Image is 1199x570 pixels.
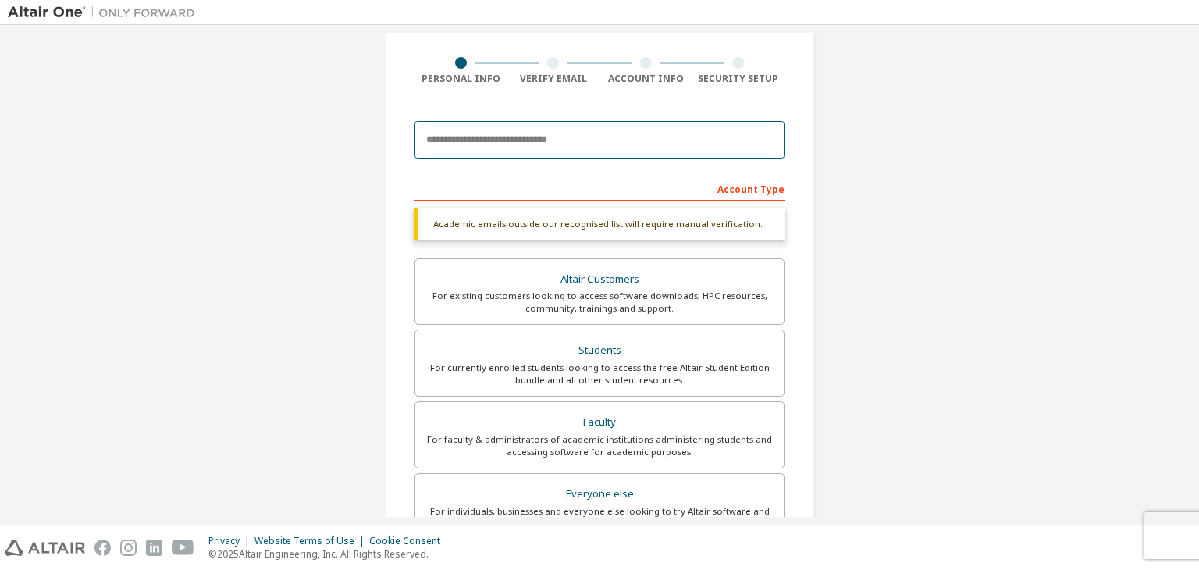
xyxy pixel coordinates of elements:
[208,547,450,561] p: © 2025 Altair Engineering, Inc. All Rights Reserved.
[425,483,774,505] div: Everyone else
[146,540,162,556] img: linkedin.svg
[692,73,785,85] div: Security Setup
[8,5,203,20] img: Altair One
[414,176,785,201] div: Account Type
[425,340,774,362] div: Students
[120,540,137,556] img: instagram.svg
[369,535,450,547] div: Cookie Consent
[425,269,774,290] div: Altair Customers
[425,505,774,530] div: For individuals, businesses and everyone else looking to try Altair software and explore our prod...
[507,73,600,85] div: Verify Email
[172,540,194,556] img: youtube.svg
[94,540,111,556] img: facebook.svg
[599,73,692,85] div: Account Info
[414,208,785,240] div: Academic emails outside our recognised list will require manual verification.
[425,433,774,458] div: For faculty & administrators of academic institutions administering students and accessing softwa...
[208,535,254,547] div: Privacy
[5,540,85,556] img: altair_logo.svg
[414,73,507,85] div: Personal Info
[425,290,774,315] div: For existing customers looking to access software downloads, HPC resources, community, trainings ...
[425,362,774,387] div: For currently enrolled students looking to access the free Altair Student Edition bundle and all ...
[254,535,369,547] div: Website Terms of Use
[425,411,774,433] div: Faculty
